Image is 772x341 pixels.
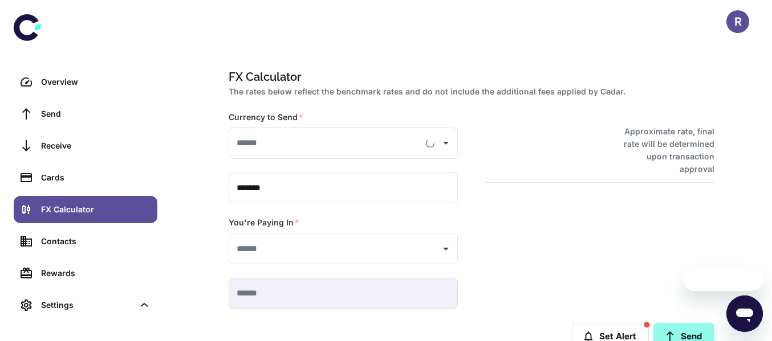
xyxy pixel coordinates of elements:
[14,164,157,191] a: Cards
[41,171,151,184] div: Cards
[14,100,157,128] a: Send
[41,203,151,216] div: FX Calculator
[14,196,157,223] a: FX Calculator
[438,135,454,151] button: Open
[726,295,763,332] iframe: Button to launch messaging window
[611,125,714,175] h6: Approximate rate, final rate will be determined upon transaction approval
[14,68,157,96] a: Overview
[41,139,151,152] div: Receive
[14,260,157,287] a: Rewards
[726,10,749,33] button: R
[229,68,710,85] h1: FX Calculator
[683,266,763,291] iframe: Message from company
[41,235,151,248] div: Contacts
[14,228,157,255] a: Contacts
[229,112,303,123] label: Currency to Send
[14,132,157,159] a: Receive
[41,267,151,280] div: Rewards
[41,76,151,88] div: Overview
[14,291,157,319] div: Settings
[41,299,133,311] div: Settings
[229,217,299,228] label: You're Paying In
[41,108,151,120] div: Send
[438,241,454,257] button: Open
